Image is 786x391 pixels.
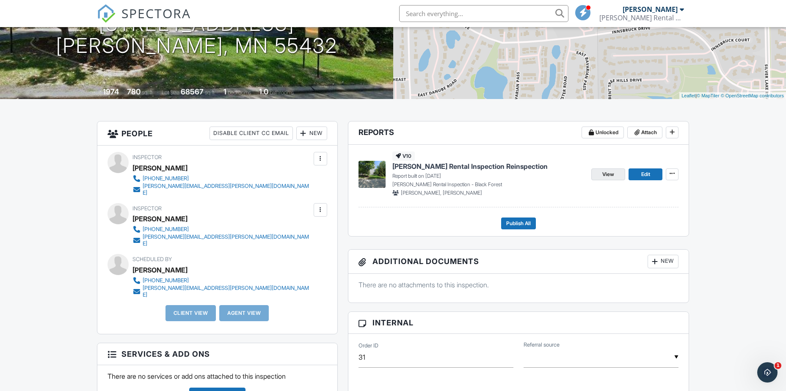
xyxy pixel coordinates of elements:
img: The Best Home Inspection Software - Spectora [97,4,116,23]
div: 1 [223,87,226,96]
iframe: Intercom live chat [757,362,778,383]
a: [PERSON_NAME][EMAIL_ADDRESS][PERSON_NAME][DOMAIN_NAME] [132,234,312,247]
a: © OpenStreetMap contributors [721,93,784,98]
span: Inspector [132,154,162,160]
a: [PERSON_NAME][EMAIL_ADDRESS][PERSON_NAME][DOMAIN_NAME] [132,285,312,298]
div: 68567 [181,87,204,96]
label: Referral source [524,341,560,349]
span: sq. ft. [142,89,154,96]
input: Search everything... [399,5,568,22]
span: SPECTORA [121,4,191,22]
span: Lot Size [162,89,179,96]
div: [PERSON_NAME][EMAIL_ADDRESS][PERSON_NAME][DOMAIN_NAME] [143,234,312,247]
div: [PERSON_NAME][EMAIL_ADDRESS][PERSON_NAME][DOMAIN_NAME] [143,183,312,196]
a: [PHONE_NUMBER] [132,276,312,285]
div: 780 [127,87,141,96]
span: Scheduled By [132,256,172,262]
div: [PHONE_NUMBER] [143,226,189,233]
div: Disable Client CC Email [210,127,293,140]
h1: [STREET_ADDRESS] [PERSON_NAME], MN 55432 [56,13,337,58]
div: [PHONE_NUMBER] [143,277,189,284]
label: Order ID [359,342,378,350]
a: SPECTORA [97,11,191,29]
div: [PERSON_NAME] [132,212,188,225]
h3: People [97,121,337,146]
p: There are no attachments to this inspection. [359,280,679,289]
span: Built [92,89,102,96]
a: © MapTiler [697,93,720,98]
span: Inspector [132,205,162,212]
h3: Additional Documents [348,250,689,274]
div: [PERSON_NAME] [623,5,678,14]
span: sq.ft. [205,89,215,96]
div: New [296,127,327,140]
a: Leaflet [681,93,695,98]
h3: Services & Add ons [97,343,337,365]
div: [PERSON_NAME] [132,264,188,276]
div: 1974 [103,87,119,96]
span: bathrooms [270,89,294,96]
h3: Internal [348,312,689,334]
div: New [648,255,678,268]
span: 1 [775,362,781,369]
div: [PERSON_NAME] [132,162,188,174]
div: [PHONE_NUMBER] [143,175,189,182]
a: [PHONE_NUMBER] [132,174,312,183]
div: [PERSON_NAME][EMAIL_ADDRESS][PERSON_NAME][DOMAIN_NAME] [143,285,312,298]
div: Fridley Rental Property Inspection Division [599,14,684,22]
span: bedrooms [228,89,251,96]
div: | [679,92,786,99]
a: [PERSON_NAME][EMAIL_ADDRESS][PERSON_NAME][DOMAIN_NAME] [132,183,312,196]
a: [PHONE_NUMBER] [132,225,312,234]
div: 1.0 [259,87,268,96]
